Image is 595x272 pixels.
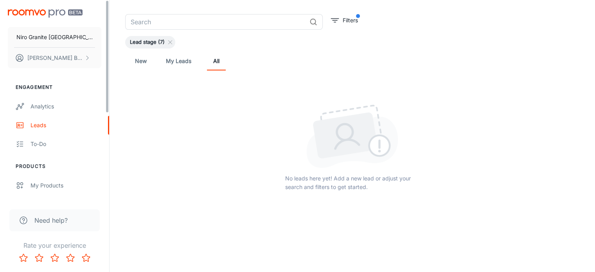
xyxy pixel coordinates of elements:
[34,216,68,225] span: Need help?
[27,54,83,62] p: [PERSON_NAME] Banadera
[166,52,191,70] a: My Leads
[16,33,93,41] p: Niro Granite [GEOGRAPHIC_DATA]
[125,36,175,49] div: Lead stage (7)
[63,250,78,266] button: Rate 4 star
[31,102,101,111] div: Analytics
[47,250,63,266] button: Rate 3 star
[125,38,169,46] span: Lead stage (7)
[207,52,226,70] a: All
[329,14,360,27] button: filter
[8,9,83,18] img: Roomvo PRO Beta
[31,140,101,148] div: To-do
[8,48,101,68] button: [PERSON_NAME] Banadera
[31,121,101,130] div: Leads
[125,14,306,30] input: Search
[6,241,103,250] p: Rate your experience
[31,250,47,266] button: Rate 2 star
[343,16,358,25] p: Filters
[31,181,101,190] div: My Products
[8,27,101,47] button: Niro Granite [GEOGRAPHIC_DATA]
[16,250,31,266] button: Rate 1 star
[285,174,419,191] p: No leads here yet! Add a new lead or adjust your search and filters to get started.
[78,250,94,266] button: Rate 5 star
[306,104,398,168] img: lead_empty_state.png
[131,52,150,70] a: New
[31,200,101,209] div: Update Products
